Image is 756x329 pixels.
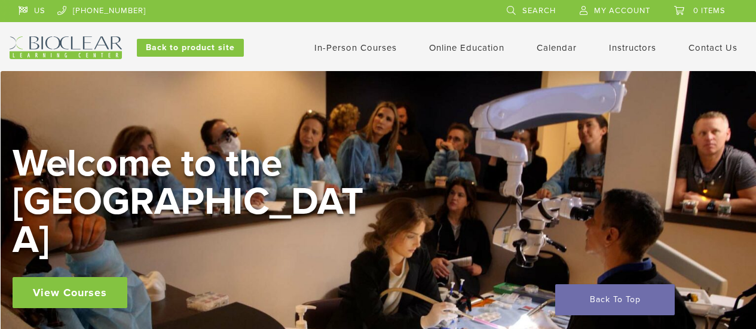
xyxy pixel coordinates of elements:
a: In-Person Courses [314,42,397,53]
a: Calendar [537,42,577,53]
a: View Courses [13,277,127,308]
span: Search [522,6,556,16]
a: Instructors [609,42,656,53]
h2: Welcome to the [GEOGRAPHIC_DATA] [13,144,371,259]
img: Bioclear [10,36,122,59]
span: 0 items [693,6,726,16]
a: Back to product site [137,39,244,57]
a: Contact Us [688,42,737,53]
a: Back To Top [555,284,675,315]
a: Online Education [429,42,504,53]
span: My Account [594,6,650,16]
